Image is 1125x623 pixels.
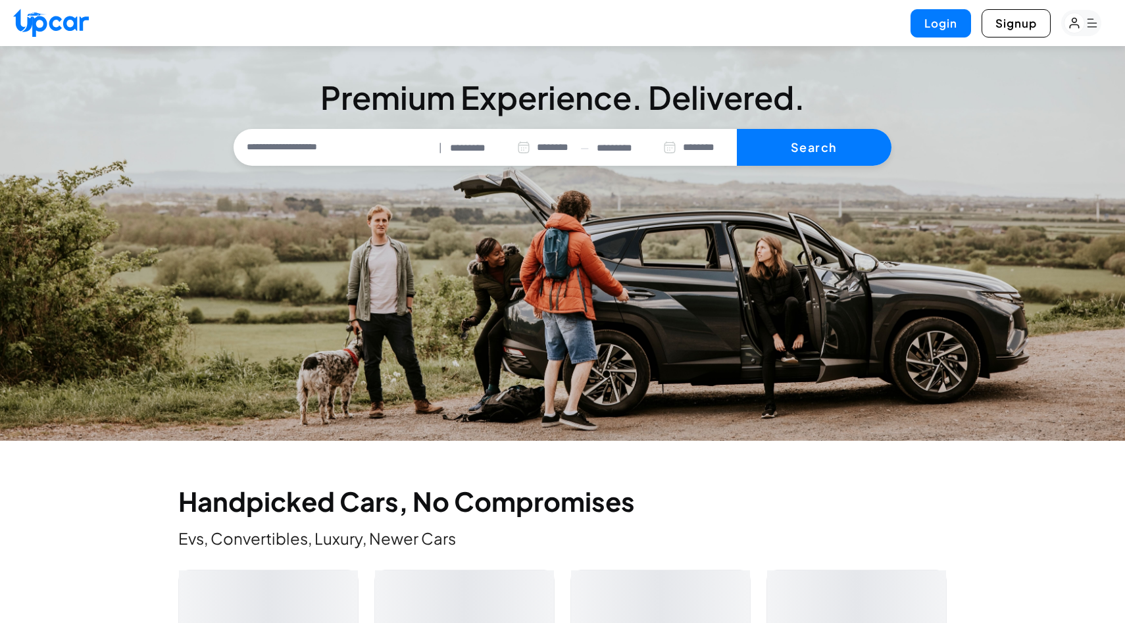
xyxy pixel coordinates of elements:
img: Upcar Logo [13,9,89,37]
span: | [439,140,442,155]
button: Search [737,129,891,166]
span: — [580,140,589,155]
button: Login [911,9,971,37]
h3: Premium Experience. Delivered. [234,82,891,113]
h2: Handpicked Cars, No Compromises [178,488,947,514]
button: Signup [982,9,1051,37]
p: Evs, Convertibles, Luxury, Newer Cars [178,528,947,549]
